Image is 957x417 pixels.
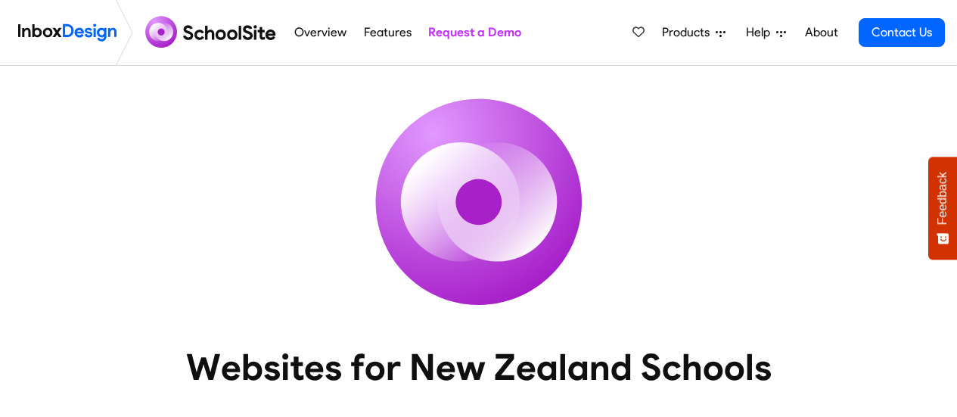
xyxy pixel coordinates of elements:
[746,23,776,42] span: Help
[800,17,842,48] a: About
[139,14,286,51] img: schoolsite logo
[740,17,792,48] a: Help
[656,17,732,48] a: Products
[859,18,945,47] a: Contact Us
[343,66,615,338] img: icon_schoolsite.svg
[291,17,351,48] a: Overview
[424,17,525,48] a: Request a Demo
[928,157,957,260] button: Feedback - Show survey
[936,172,949,225] span: Feedback
[120,344,838,390] heading: Websites for New Zealand Schools
[662,23,716,42] span: Products
[359,17,415,48] a: Features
